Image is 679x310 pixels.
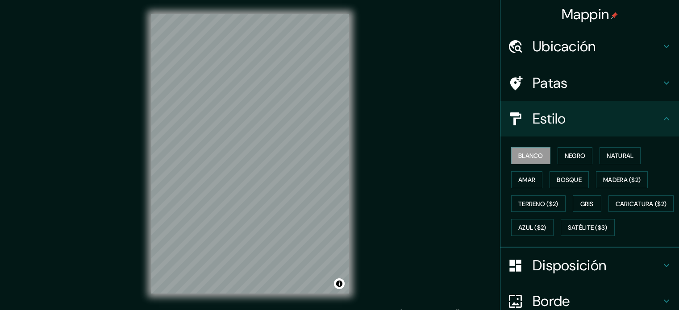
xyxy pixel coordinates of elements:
font: Terreno ($2) [518,200,558,208]
button: Natural [600,147,641,164]
font: Ubicación [533,37,596,56]
font: Natural [607,152,633,160]
font: Mappin [562,5,609,24]
button: Azul ($2) [511,219,554,236]
font: Negro [565,152,586,160]
button: Bosque [550,171,589,188]
button: Negro [558,147,593,164]
button: Madera ($2) [596,171,648,188]
font: Bosque [557,176,582,184]
button: Amar [511,171,542,188]
font: Disposición [533,256,606,275]
button: Blanco [511,147,550,164]
div: Disposición [500,248,679,283]
button: Satélite ($3) [561,219,615,236]
canvas: Mapa [151,14,349,293]
font: Satélite ($3) [568,224,608,232]
div: Ubicación [500,29,679,64]
div: Estilo [500,101,679,136]
font: Caricatura ($2) [616,200,667,208]
button: Caricatura ($2) [608,195,674,212]
font: Madera ($2) [603,176,641,184]
button: Activar o desactivar atribución [334,278,345,289]
font: Blanco [518,152,543,160]
font: Patas [533,74,568,92]
font: Azul ($2) [518,224,546,232]
div: Patas [500,65,679,101]
button: Gris [573,195,601,212]
iframe: Lanzador de widgets de ayuda [600,275,669,300]
font: Amar [518,176,535,184]
button: Terreno ($2) [511,195,566,212]
font: Gris [580,200,594,208]
font: Estilo [533,109,566,128]
img: pin-icon.png [611,12,618,19]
